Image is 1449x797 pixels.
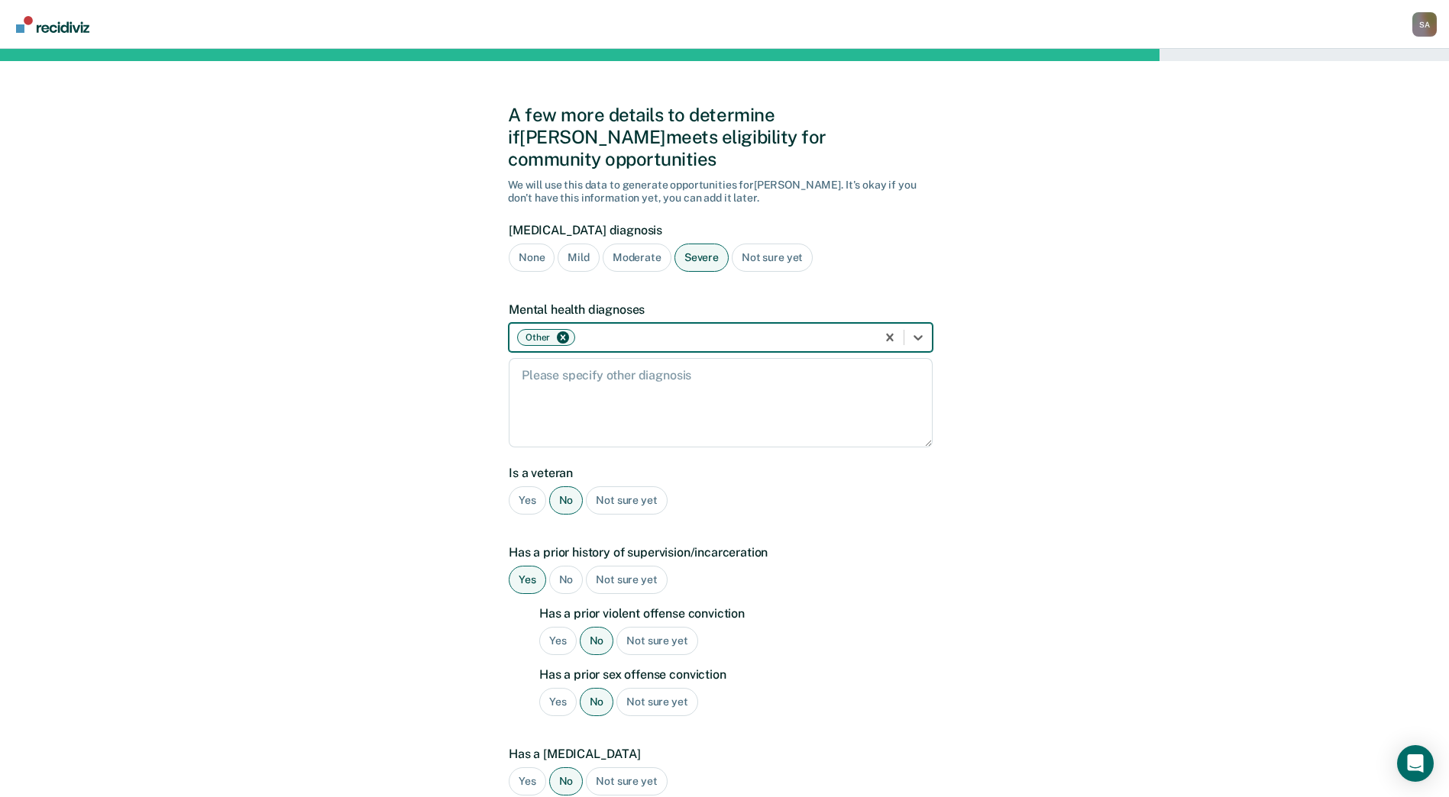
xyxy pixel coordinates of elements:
div: Severe [674,244,729,272]
div: Not sure yet [586,767,667,795]
div: No [549,566,584,594]
div: No [580,688,614,716]
label: Has a [MEDICAL_DATA] [509,747,933,761]
div: Other [521,330,552,345]
div: Not sure yet [616,688,697,716]
label: [MEDICAL_DATA] diagnosis [509,223,933,237]
div: No [549,767,584,795]
div: Yes [509,767,546,795]
img: Recidiviz [16,16,89,33]
div: Remove Other [555,332,571,343]
label: Mental health diagnoses [509,302,933,317]
div: Yes [509,486,546,515]
div: Not sure yet [586,486,667,515]
div: Moderate [603,244,671,272]
div: Yes [539,627,577,655]
div: A few more details to determine if [PERSON_NAME] meets eligibility for community opportunities [508,104,941,169]
div: No [549,486,584,515]
div: We will use this data to generate opportunities for [PERSON_NAME] . It's okay if you don't have t... [508,179,941,205]
div: Mild [558,244,599,272]
div: Not sure yet [732,244,813,272]
div: Not sure yet [586,566,667,594]
label: Has a prior sex offense conviction [539,667,933,682]
div: Yes [539,688,577,716]
label: Is a veteran [509,466,933,480]
div: Open Intercom Messenger [1397,745,1434,782]
label: Has a prior violent offense conviction [539,606,933,621]
label: Has a prior history of supervision/incarceration [509,545,933,560]
div: Not sure yet [616,627,697,655]
div: S A [1412,12,1437,37]
button: Profile dropdown button [1412,12,1437,37]
div: None [509,244,555,272]
div: No [580,627,614,655]
div: Yes [509,566,546,594]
